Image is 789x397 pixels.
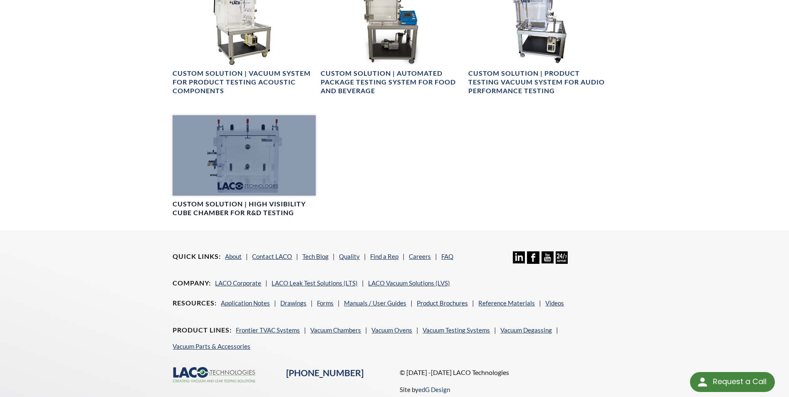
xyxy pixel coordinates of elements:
[556,251,568,263] img: 24/7 Support Icon
[225,253,242,260] a: About
[368,279,450,287] a: LACO Vacuum Solutions (LVS)
[418,386,450,393] a: edG Design
[280,299,307,307] a: Drawings
[409,253,431,260] a: Careers
[400,367,616,378] p: © [DATE] -[DATE] LACO Technologies
[173,299,217,308] h4: Resources
[545,299,564,307] a: Videos
[252,253,292,260] a: Contact LACO
[286,367,364,378] a: [PHONE_NUMBER]
[302,253,329,260] a: Tech Blog
[173,252,221,261] h4: Quick Links
[478,299,535,307] a: Reference Materials
[310,326,361,334] a: Vacuum Chambers
[221,299,270,307] a: Application Notes
[173,342,250,350] a: Vacuum Parts & Accessories
[441,253,453,260] a: FAQ
[173,200,315,217] h4: Custom Solution | High Visibility Cube Chamber for R&D Testing
[500,326,552,334] a: Vacuum Degassing
[215,279,261,287] a: LACO Corporate
[173,115,315,217] a: R&D cube vacuum chamber, front viewCustom Solution | High Visibility Cube Chamber for R&D Testing
[173,326,232,335] h4: Product Lines
[317,299,334,307] a: Forms
[236,326,300,334] a: Frontier TVAC Systems
[272,279,358,287] a: LACO Leak Test Solutions (LTS)
[417,299,468,307] a: Product Brochures
[371,326,412,334] a: Vacuum Ovens
[173,69,315,95] h4: Custom Solution | Vacuum System for Product Testing Acoustic Components
[370,253,398,260] a: Find a Rep
[344,299,406,307] a: Manuals / User Guides
[321,69,463,95] h4: Custom Solution | Automated Package Testing System for Food and Beverage
[173,279,211,288] h4: Company
[468,69,611,95] h4: Custom Solution | Product Testing Vacuum System for Audio Performance Testing
[690,372,775,392] div: Request a Call
[713,372,767,391] div: Request a Call
[696,375,709,389] img: round button
[556,258,568,265] a: 24/7 Support
[339,253,360,260] a: Quality
[423,326,490,334] a: Vacuum Testing Systems
[400,385,450,395] p: Site by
